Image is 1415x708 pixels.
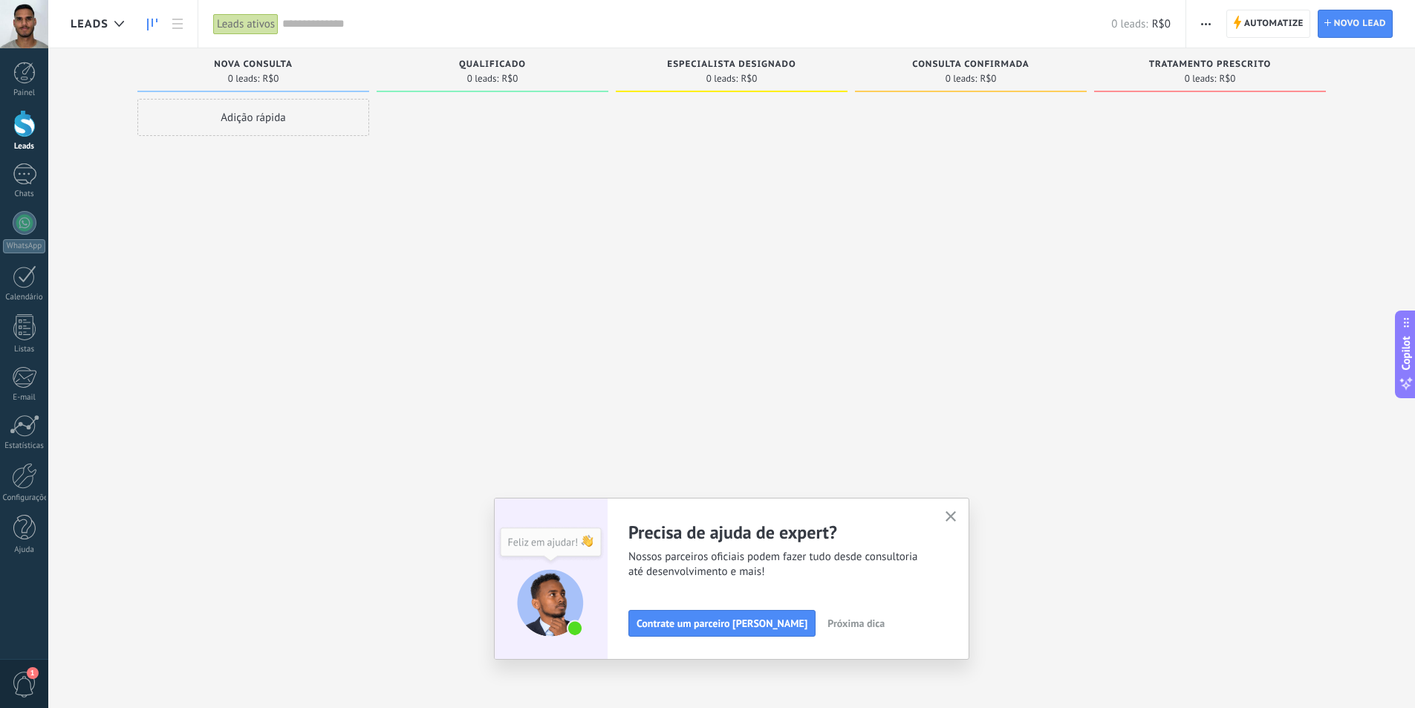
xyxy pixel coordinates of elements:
span: R$0 [980,74,996,83]
span: 0 leads: [467,74,499,83]
span: Consulta confirmada [912,59,1029,70]
div: Calendário [3,293,46,302]
a: Automatize [1226,10,1310,38]
div: Adição rápida [137,99,369,136]
span: 1 [27,667,39,679]
span: 0 leads: [946,74,978,83]
div: Leads [3,142,46,152]
div: Chats [3,189,46,199]
span: R$0 [501,74,518,83]
span: Contrate um parceiro [PERSON_NAME] [637,618,807,629]
span: R$0 [741,74,757,83]
span: Copilot [1399,336,1414,370]
span: R$0 [1152,17,1171,31]
span: Tratamento prescrito [1149,59,1272,70]
a: Lista [165,10,190,39]
span: 0 leads: [706,74,738,83]
span: R$0 [262,74,279,83]
button: Contrate um parceiro [PERSON_NAME] [628,610,816,637]
span: Leads [71,17,108,31]
div: Nova consulta [145,59,362,72]
span: Especialista designado [667,59,796,70]
div: Painel [3,88,46,98]
div: Listas [3,345,46,354]
button: Mais [1195,10,1217,38]
div: Qualificado [384,59,601,72]
span: Novo lead [1334,10,1386,37]
h2: Precisa de ajuda de expert? [628,521,927,544]
a: Novo lead [1318,10,1393,38]
span: 0 leads: [1111,17,1148,31]
div: Tratamento prescrito [1102,59,1318,72]
span: Próxima dica [827,618,885,629]
div: Leads ativos [213,13,279,35]
span: Nossos parceiros oficiais podem fazer tudo desde consultoria até desenvolvimento e mais! [628,550,927,579]
div: Estatísticas [3,441,46,451]
span: Qualificado [459,59,526,70]
div: Configurações [3,493,46,503]
div: E-mail [3,393,46,403]
button: Próxima dica [821,612,891,634]
a: Leads [140,10,165,39]
div: Ajuda [3,545,46,555]
span: R$0 [1219,74,1235,83]
div: WhatsApp [3,239,45,253]
span: 0 leads: [228,74,260,83]
span: 0 leads: [1185,74,1217,83]
div: Especialista designado [623,59,840,72]
div: Consulta confirmada [862,59,1079,72]
span: Nova consulta [214,59,293,70]
span: Automatize [1244,10,1304,37]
